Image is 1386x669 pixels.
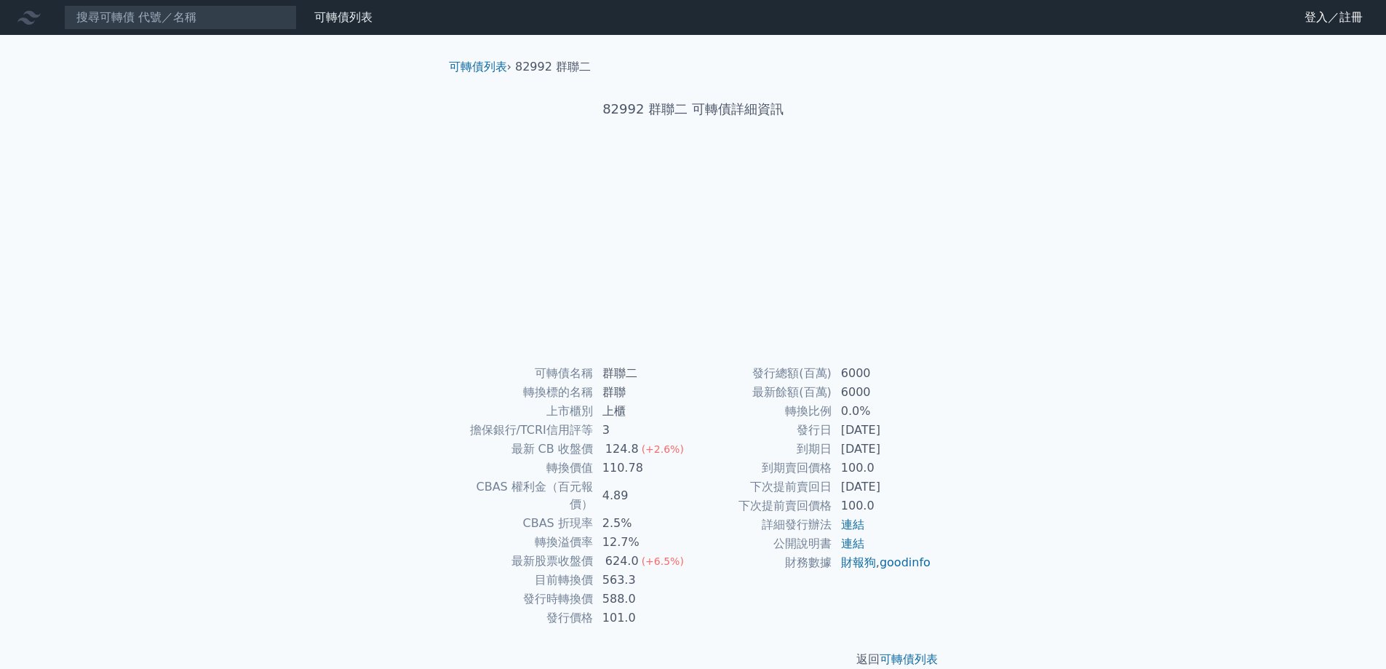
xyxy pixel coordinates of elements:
td: 發行時轉換價 [455,590,594,609]
td: 最新股票收盤價 [455,552,594,571]
td: 6000 [832,383,932,402]
td: 轉換比例 [693,402,832,421]
td: 2.5% [594,514,693,533]
td: 轉換價值 [455,459,594,478]
p: 返回 [437,651,949,668]
a: 可轉債列表 [880,652,938,666]
a: 登入／註冊 [1293,6,1374,29]
a: 可轉債列表 [314,10,373,24]
h1: 82992 群聯二 可轉債詳細資訊 [437,99,949,119]
td: 下次提前賣回價格 [693,496,832,515]
td: 最新 CB 收盤價 [455,440,594,459]
a: 可轉債列表 [449,60,507,74]
span: (+2.6%) [642,443,684,455]
td: 到期賣回價格 [693,459,832,478]
a: 連結 [841,537,864,550]
td: 到期日 [693,440,832,459]
td: 4.89 [594,478,693,514]
td: 101.0 [594,609,693,628]
td: 轉換標的名稱 [455,383,594,402]
td: 可轉債名稱 [455,364,594,383]
td: 12.7% [594,533,693,552]
div: 124.8 [602,440,642,458]
span: (+6.5%) [642,555,684,567]
td: 發行總額(百萬) [693,364,832,383]
td: 財務數據 [693,553,832,572]
td: 公開說明書 [693,534,832,553]
td: [DATE] [832,478,932,496]
td: 群聯 [594,383,693,402]
td: 588.0 [594,590,693,609]
input: 搜尋可轉債 代號／名稱 [64,5,297,30]
td: 下次提前賣回日 [693,478,832,496]
td: 上市櫃別 [455,402,594,421]
td: 擔保銀行/TCRI信用評等 [455,421,594,440]
td: CBAS 權利金（百元報價） [455,478,594,514]
td: [DATE] [832,440,932,459]
td: 詳細發行辦法 [693,515,832,534]
td: 目前轉換價 [455,571,594,590]
td: 發行日 [693,421,832,440]
a: 連結 [841,518,864,531]
td: 發行價格 [455,609,594,628]
td: 100.0 [832,496,932,515]
td: 3 [594,421,693,440]
div: 624.0 [602,553,642,570]
li: › [449,58,511,76]
td: , [832,553,932,572]
td: [DATE] [832,421,932,440]
td: CBAS 折現率 [455,514,594,533]
a: goodinfo [880,555,931,569]
td: 上櫃 [594,402,693,421]
td: 563.3 [594,571,693,590]
td: 最新餘額(百萬) [693,383,832,402]
td: 群聯二 [594,364,693,383]
td: 轉換溢價率 [455,533,594,552]
td: 6000 [832,364,932,383]
a: 財報狗 [841,555,876,569]
td: 0.0% [832,402,932,421]
td: 110.78 [594,459,693,478]
li: 82992 群聯二 [515,58,591,76]
td: 100.0 [832,459,932,478]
